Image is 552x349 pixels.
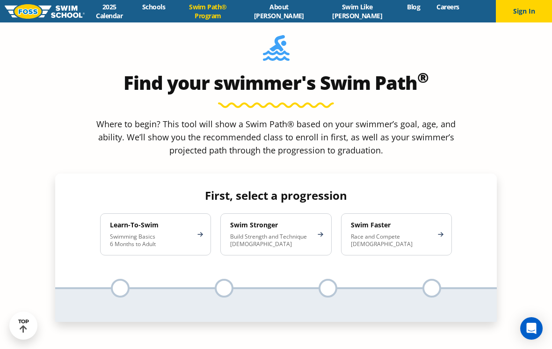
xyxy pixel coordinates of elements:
[230,221,312,229] h4: Swim Stronger
[93,189,459,202] h4: First, select a progression
[110,221,192,229] h4: Learn-To-Swim
[5,4,85,19] img: FOSS Swim School Logo
[55,72,497,94] h2: Find your swimmer's Swim Path
[174,2,243,20] a: Swim Path® Program
[429,2,467,11] a: Careers
[520,317,543,340] div: Open Intercom Messenger
[230,233,312,248] p: Build Strength and Technique [DEMOGRAPHIC_DATA]
[18,319,29,333] div: TOP
[85,2,134,20] a: 2025 Calendar
[417,68,429,87] sup: ®
[351,221,433,229] h4: Swim Faster
[351,233,433,248] p: Race and Compete [DEMOGRAPHIC_DATA]
[399,2,429,11] a: Blog
[263,35,290,67] img: Foss-Location-Swimming-Pool-Person.svg
[242,2,315,20] a: About [PERSON_NAME]
[134,2,173,11] a: Schools
[316,2,399,20] a: Swim Like [PERSON_NAME]
[110,233,192,248] p: Swimming Basics 6 Months to Adult
[93,117,459,157] p: Where to begin? This tool will show a Swim Path® based on your swimmer’s goal, age, and ability. ...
